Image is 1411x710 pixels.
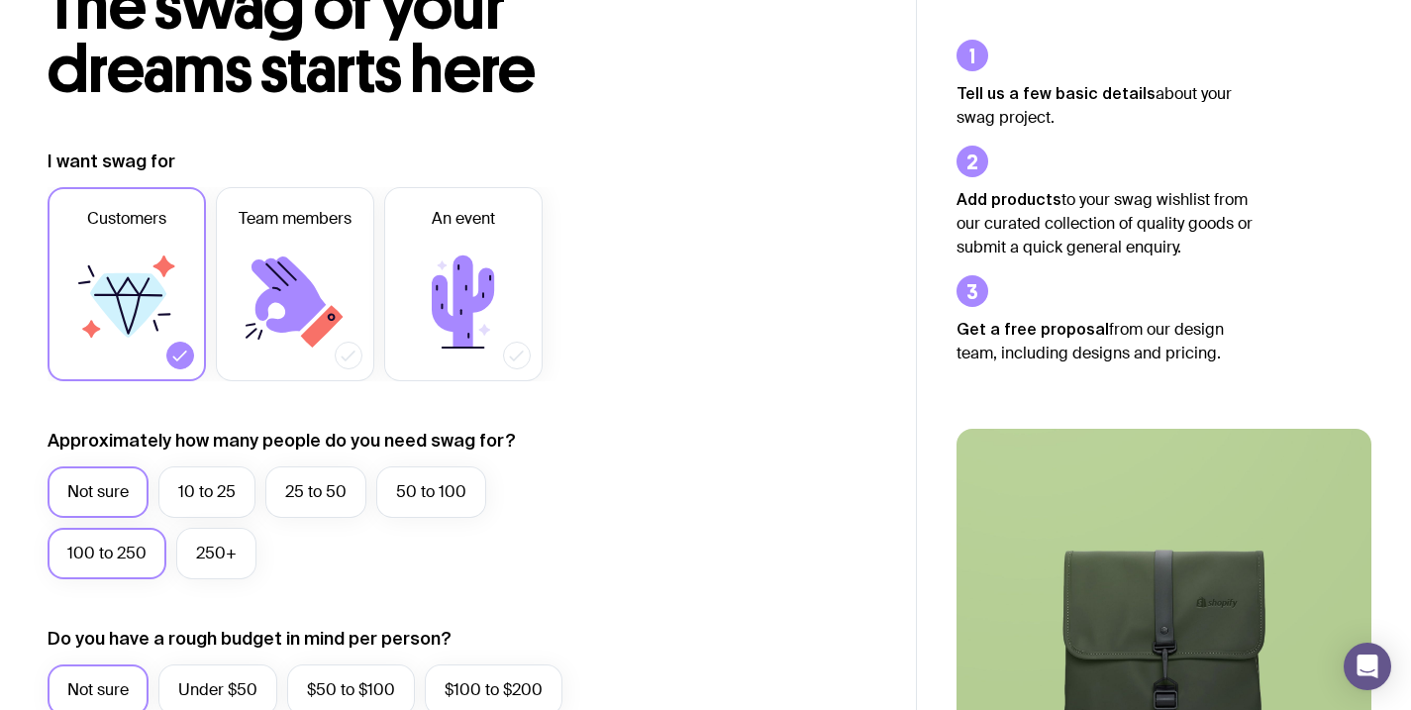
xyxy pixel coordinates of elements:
[48,627,452,651] label: Do you have a rough budget in mind per person?
[265,466,366,518] label: 25 to 50
[87,207,166,231] span: Customers
[957,317,1254,365] p: from our design team, including designs and pricing.
[957,190,1061,208] strong: Add products
[176,528,256,579] label: 250+
[957,320,1109,338] strong: Get a free proposal
[432,207,495,231] span: An event
[48,466,149,518] label: Not sure
[957,81,1254,130] p: about your swag project.
[48,528,166,579] label: 100 to 250
[1344,643,1391,690] div: Open Intercom Messenger
[48,150,175,173] label: I want swag for
[158,466,255,518] label: 10 to 25
[239,207,352,231] span: Team members
[957,84,1156,102] strong: Tell us a few basic details
[48,429,516,453] label: Approximately how many people do you need swag for?
[957,187,1254,259] p: to your swag wishlist from our curated collection of quality goods or submit a quick general enqu...
[376,466,486,518] label: 50 to 100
